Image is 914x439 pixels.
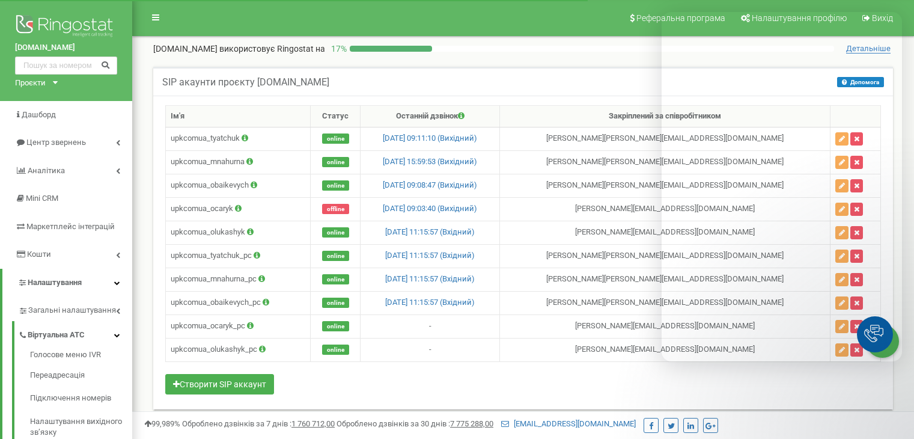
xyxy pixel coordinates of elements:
td: upkcomua_mnahurna_pc [166,268,311,291]
a: [DATE] 11:15:57 (Вхідний) [385,251,475,260]
td: [PERSON_NAME] [EMAIL_ADDRESS][DOMAIN_NAME] [500,315,830,338]
span: Аналiтика [28,166,65,175]
td: [PERSON_NAME] [PERSON_NAME][EMAIL_ADDRESS][DOMAIN_NAME] [500,268,830,291]
td: upkcomua_olukashyk_pc [166,338,311,361]
img: Ringostat logo [15,12,117,42]
span: online [322,157,349,167]
th: Останній дзвінок [361,106,500,127]
td: [PERSON_NAME] [EMAIL_ADDRESS][DOMAIN_NAME] [500,221,830,244]
span: offline [322,204,349,214]
span: online [322,298,349,308]
th: Ім'я [166,106,311,127]
a: Переадресація [30,364,132,387]
td: [PERSON_NAME] [PERSON_NAME][EMAIL_ADDRESS][DOMAIN_NAME] [500,127,830,150]
span: online [322,134,349,144]
td: [PERSON_NAME] [EMAIL_ADDRESS][DOMAIN_NAME] [500,197,830,221]
a: [DATE] 15:59:53 (Вихідний) [383,157,477,166]
span: Mini CRM [26,194,58,203]
div: Проєкти [15,78,46,89]
a: Голосове меню IVR [30,349,132,364]
span: 99,989% [144,419,180,428]
span: Оброблено дзвінків за 30 днів : [337,419,493,428]
td: upkcomua_tyatchuk_pc [166,244,311,268]
span: Віртуальна АТС [28,330,85,341]
td: upkcomua_mnahurna [166,150,311,174]
u: 1 760 712,00 [291,419,335,428]
a: [DATE] 11:15:57 (Вхідний) [385,274,475,283]
a: Віртуальна АТС [18,321,132,346]
td: [PERSON_NAME] [PERSON_NAME][EMAIL_ADDRESS][DOMAIN_NAME] [500,244,830,268]
span: online [322,321,349,331]
p: 17 % [325,43,350,55]
a: Загальні налаштування [18,296,132,321]
td: [PERSON_NAME] [PERSON_NAME][EMAIL_ADDRESS][DOMAIN_NAME] [500,291,830,315]
button: Створити SIP аккаунт [165,374,274,394]
a: [DATE] 09:11:10 (Вихідний) [383,134,477,143]
td: [PERSON_NAME] [PERSON_NAME][EMAIL_ADDRESS][DOMAIN_NAME] [500,150,830,174]
td: [PERSON_NAME] [EMAIL_ADDRESS][DOMAIN_NAME] [500,338,830,361]
td: - [361,315,500,338]
span: Оброблено дзвінків за 7 днів : [182,419,335,428]
th: Статус [311,106,361,127]
a: [DOMAIN_NAME] [15,42,117,54]
a: Підключення номерів [30,387,132,410]
span: online [322,274,349,284]
span: online [322,345,349,355]
th: Закріплений за співробітником [500,106,830,127]
a: [EMAIL_ADDRESS][DOMAIN_NAME] [501,419,636,428]
span: Налаштування [28,278,82,287]
h5: SIP акаунти проєкту [DOMAIN_NAME] [162,77,329,88]
span: Загальні налаштування [28,305,116,316]
a: Налаштування [2,269,132,297]
u: 7 775 288,00 [450,419,493,428]
span: Реферальна програма [636,13,725,23]
span: online [322,251,349,261]
span: Маркетплейс інтеграцій [26,222,115,231]
iframe: Intercom live chat [662,12,902,361]
iframe: Intercom live chat [873,371,902,400]
span: використовує Ringostat на [219,44,325,54]
a: [DATE] 09:03:40 (Вихідний) [383,204,477,213]
td: [PERSON_NAME] [PERSON_NAME][EMAIL_ADDRESS][DOMAIN_NAME] [500,174,830,197]
td: upkcomua_obaikevych [166,174,311,197]
span: online [322,180,349,191]
p: [DOMAIN_NAME] [153,43,325,55]
a: [DATE] 11:15:57 (Вхідний) [385,298,475,307]
td: upkcomua_ocaryk_pc [166,315,311,338]
a: [DATE] 09:08:47 (Вихідний) [383,180,477,189]
td: - [361,338,500,361]
td: upkcomua_obaikevych_pc [166,291,311,315]
span: online [322,227,349,238]
input: Пошук за номером [15,57,117,75]
span: Дашборд [22,110,56,119]
span: Кошти [27,250,51,259]
span: Центр звернень [26,138,86,147]
td: upkcomua_tyatchuk [166,127,311,150]
a: [DATE] 11:15:57 (Вхідний) [385,227,475,236]
td: upkcomua_olukashyk [166,221,311,244]
td: upkcomua_ocaryk [166,197,311,221]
